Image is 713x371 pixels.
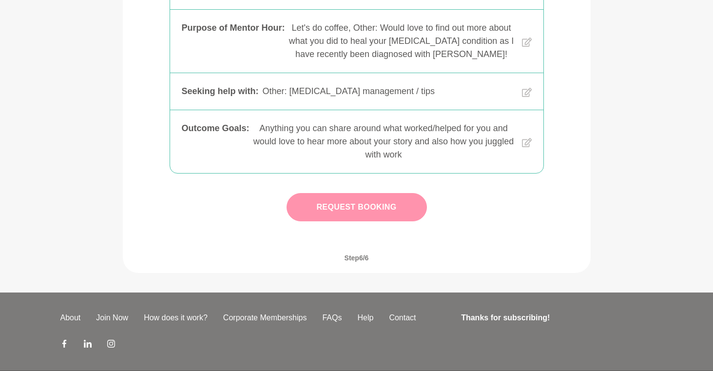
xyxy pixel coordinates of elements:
[461,312,647,324] h4: Thanks for subscribing!
[84,339,92,351] a: LinkedIn
[215,312,315,324] a: Corporate Memberships
[182,21,285,61] div: Purpose of Mentor Hour :
[289,21,514,61] div: Let's do coffee, Other: Would love to find out more about what you did to heal your [MEDICAL_DATA...
[60,339,68,351] a: Facebook
[53,312,89,324] a: About
[349,312,381,324] a: Help
[182,122,250,161] div: Outcome Goals :
[314,312,349,324] a: FAQs
[88,312,136,324] a: Join Now
[381,312,424,324] a: Contact
[253,122,514,161] div: Anything you can share around what worked/helped for you and would love to hear more about your s...
[333,243,381,273] span: Step 6 / 6
[136,312,215,324] a: How does it work?
[287,193,427,221] button: Request Booking
[107,339,115,351] a: Instagram
[182,85,259,98] div: Seeking help with :
[263,85,514,98] div: Other: [MEDICAL_DATA] management / tips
